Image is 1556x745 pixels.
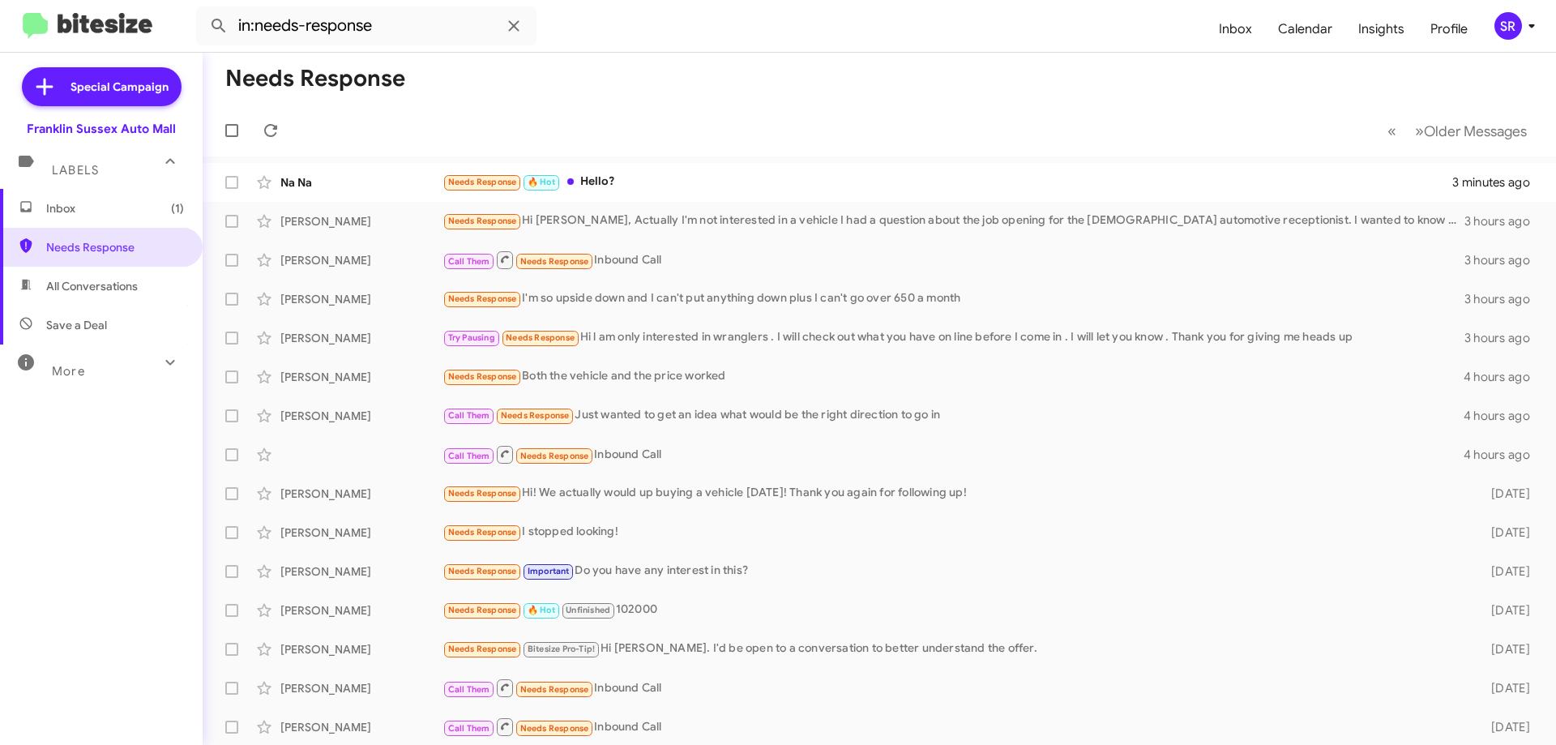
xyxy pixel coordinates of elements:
div: Hello? [442,173,1452,191]
div: 3 hours ago [1464,252,1543,268]
div: I stopped looking! [442,523,1465,542]
span: Labels [52,163,99,178]
h1: Needs Response [225,66,405,92]
span: Call Them [448,256,490,267]
div: [PERSON_NAME] [280,602,442,619]
a: Inbox [1206,6,1265,53]
div: [DATE] [1465,486,1543,502]
span: Needs Response [448,527,517,537]
input: Search [196,6,536,45]
span: Unfinished [566,605,610,615]
span: Call Them [448,684,490,695]
div: 4 hours ago [1464,408,1543,424]
span: Try Pausing [448,332,495,343]
span: (1) [171,200,184,216]
span: All Conversations [46,278,138,294]
span: Needs Response [520,684,589,695]
div: SR [1494,12,1522,40]
div: 102000 [442,601,1465,619]
a: Calendar [1265,6,1345,53]
span: Needs Response [448,371,517,382]
span: Inbox [46,200,184,216]
span: Call Them [448,723,490,734]
span: Needs Response [501,410,570,421]
div: [PERSON_NAME] [280,486,442,502]
div: [DATE] [1465,680,1543,696]
div: Inbound Call [442,717,1465,737]
span: Needs Response [448,605,517,615]
div: 3 minutes ago [1452,174,1543,191]
div: [PERSON_NAME] [280,213,442,229]
span: » [1415,121,1424,141]
span: Needs Response [506,332,575,343]
div: Do you have any interest in this? [442,562,1465,580]
span: Call Them [448,451,490,461]
div: [PERSON_NAME] [280,252,442,268]
span: Needs Response [448,566,517,576]
div: Both the vehicle and the price worked [442,367,1464,386]
div: [PERSON_NAME] [280,641,442,657]
div: Hi! We actually would up buying a vehicle [DATE]! Thank you again for following up! [442,484,1465,503]
span: Needs Response [448,644,517,654]
div: Inbound Call [442,678,1465,698]
div: [PERSON_NAME] [280,563,442,580]
span: Older Messages [1424,122,1527,140]
span: Needs Response [448,293,517,304]
div: [DATE] [1465,602,1543,619]
span: Needs Response [448,216,517,226]
span: 🔥 Hot [528,177,555,187]
div: 3 hours ago [1464,213,1543,229]
span: 🔥 Hot [528,605,555,615]
div: [PERSON_NAME] [280,408,442,424]
span: Save a Deal [46,317,107,333]
button: Previous [1378,114,1406,148]
div: [PERSON_NAME] [280,719,442,735]
div: [PERSON_NAME] [280,680,442,696]
div: Franklin Sussex Auto Mall [27,121,176,137]
span: Special Campaign [71,79,169,95]
div: Inbound Call [442,444,1464,465]
div: [DATE] [1465,641,1543,657]
div: [PERSON_NAME] [280,524,442,541]
span: Call Them [448,410,490,421]
span: More [52,364,85,379]
div: [DATE] [1465,524,1543,541]
div: [PERSON_NAME] [280,330,442,346]
div: [DATE] [1465,563,1543,580]
span: Needs Response [520,256,589,267]
span: Important [528,566,570,576]
div: Hi [PERSON_NAME], Actually I'm not interested in a vehicle I had a question about the job opening... [442,212,1464,230]
div: [PERSON_NAME] [280,369,442,385]
span: Needs Response [520,451,589,461]
div: 3 hours ago [1464,330,1543,346]
span: « [1387,121,1396,141]
button: SR [1481,12,1538,40]
div: [DATE] [1465,719,1543,735]
span: Bitesize Pro-Tip! [528,644,595,654]
div: [PERSON_NAME] [280,291,442,307]
div: Inbound Call [442,250,1464,270]
nav: Page navigation example [1379,114,1537,148]
div: Just wanted to get an idea what would be the right direction to go in [442,406,1464,425]
span: Needs Response [520,723,589,734]
div: Na Na [280,174,442,191]
div: I'm so upside down and I can't put anything down plus I can't go over 650 a month [442,289,1464,308]
div: 4 hours ago [1464,447,1543,463]
div: Hi l am only interested in wranglers . I will check out what you have on line before I come in . ... [442,328,1464,347]
div: 4 hours ago [1464,369,1543,385]
a: Insights [1345,6,1417,53]
a: Profile [1417,6,1481,53]
div: 3 hours ago [1464,291,1543,307]
a: Special Campaign [22,67,182,106]
span: Needs Response [448,488,517,499]
span: Needs Response [448,177,517,187]
span: Needs Response [46,239,184,255]
button: Next [1405,114,1537,148]
div: Hi [PERSON_NAME]. I'd be open to a conversation to better understand the offer. [442,640,1465,658]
